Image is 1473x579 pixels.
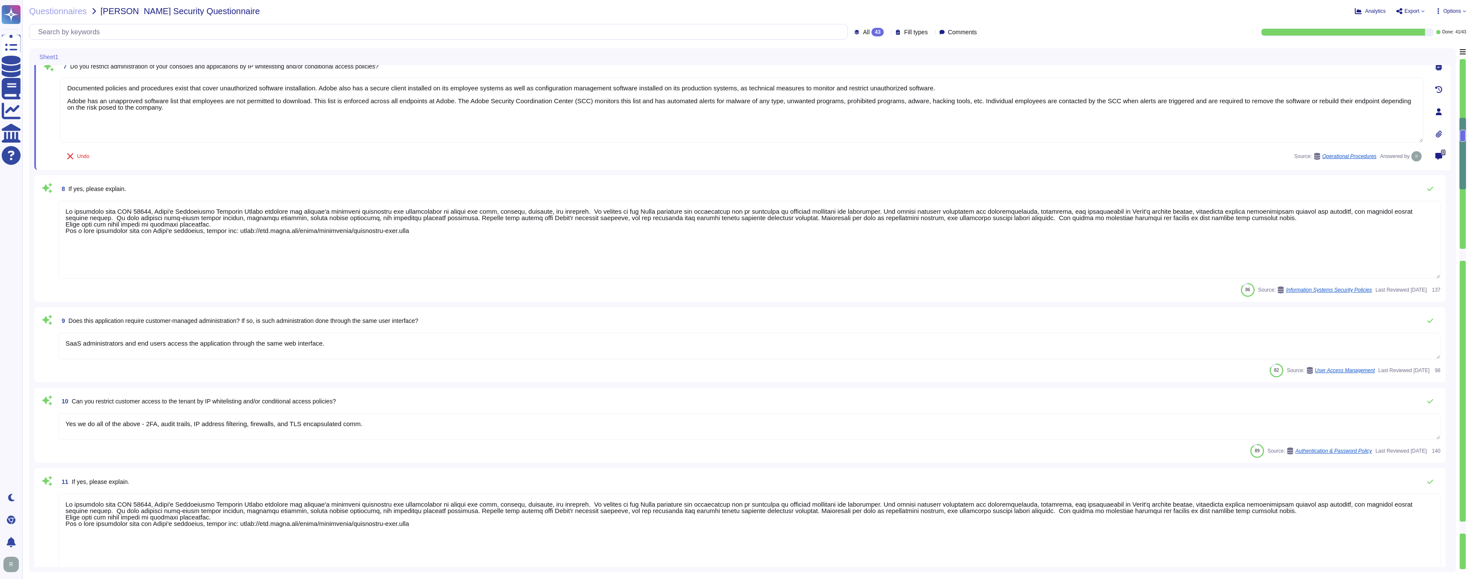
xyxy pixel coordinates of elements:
span: Source: [1294,153,1377,160]
button: Undo [60,148,96,165]
span: Source: [1287,367,1375,374]
span: Questionnaires [29,7,87,15]
div: 43 [871,28,884,36]
textarea: Lo ipsumdolo sita CON 58644, Adipi'e Seddoeiusmo Temporin Utlabo etdolore mag aliquae'a minimveni... [58,201,1440,279]
img: user [3,557,19,572]
span: Fill types [904,29,927,35]
span: Undo [77,154,89,159]
span: Export [1404,9,1419,14]
button: Analytics [1355,8,1386,15]
span: 8 [58,186,65,192]
span: 98 [1433,368,1440,373]
span: 82 [1274,368,1279,373]
span: Sheet1 [39,54,58,60]
span: Operational Procedures [1322,154,1377,159]
span: Options [1443,9,1461,14]
span: 0 [1441,149,1446,155]
span: 140 [1430,448,1440,454]
textarea: Documented policies and procedures exist that cover unauthorized software installation. Adobe als... [60,78,1423,143]
button: user [2,555,25,574]
textarea: SaaS administrators and end users access the application through the same web interface. [58,333,1440,359]
span: If yes, please explain. [72,478,130,485]
span: Last Reviewed [DATE] [1375,287,1427,292]
span: Information Systems Security Policies [1286,287,1372,292]
span: Do you restrict administration of your consoles and applications by IP whitelisting and/or condit... [70,63,379,70]
input: Search by keywords [34,24,847,39]
span: User Access Management [1315,368,1375,373]
span: 137 [1430,287,1440,292]
span: [PERSON_NAME] Security Questionnaire [101,7,260,15]
span: Answered by [1380,154,1410,159]
span: 9 [58,318,65,324]
span: Last Reviewed [DATE] [1378,368,1430,373]
span: All [863,29,870,35]
textarea: Yes we do all of the above - 2FA, audit trails, IP address filtering, firewalls, and TLS encapsul... [58,413,1440,440]
span: Source: [1258,287,1372,293]
img: user [1411,151,1422,161]
span: Does this application require customer-managed administration? If so, is such administration done... [69,317,418,324]
span: 10 [58,398,69,404]
span: If yes, please explain. [69,185,126,192]
span: 86 [1245,287,1250,292]
span: 7 [60,63,67,69]
textarea: Lo ipsumdolo sita CON 58644, Adipi'e Seddoeiusmo Temporin Utlabo etdolore mag aliquae'a minimveni... [58,494,1440,572]
span: Comments [948,29,977,35]
span: Authentication & Password Policy [1295,448,1372,454]
span: Last Reviewed [DATE] [1375,448,1427,454]
span: Source: [1267,448,1372,454]
span: Done: [1442,30,1454,34]
span: Can you restrict customer access to the tenant by IP whitelisting and/or conditional access polic... [72,398,336,405]
span: 11 [58,479,69,485]
span: 41 / 43 [1455,30,1466,34]
span: 89 [1255,448,1259,453]
span: Analytics [1365,9,1386,14]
